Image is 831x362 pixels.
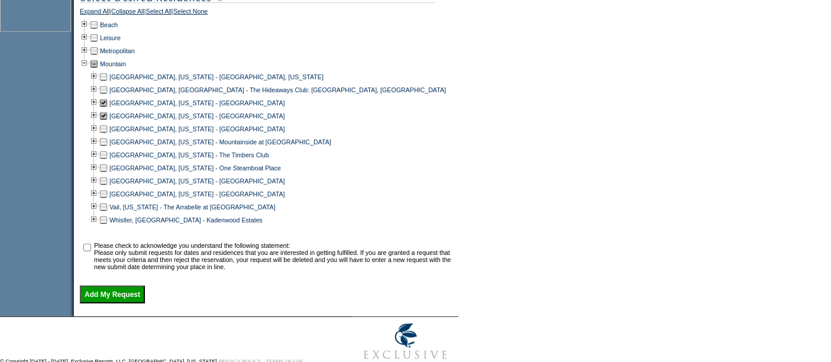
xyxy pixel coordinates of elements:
a: Expand All [80,8,109,18]
a: [GEOGRAPHIC_DATA], [US_STATE] - [GEOGRAPHIC_DATA] [109,125,285,132]
a: Collapse All [111,8,144,18]
a: Vail, [US_STATE] - The Arrabelle at [GEOGRAPHIC_DATA] [109,203,276,211]
a: [GEOGRAPHIC_DATA], [GEOGRAPHIC_DATA] - The Hideaways Club: [GEOGRAPHIC_DATA], [GEOGRAPHIC_DATA] [109,86,446,93]
a: Metropolitan [100,47,135,54]
input: Add My Request [80,286,145,303]
a: [GEOGRAPHIC_DATA], [US_STATE] - [GEOGRAPHIC_DATA] [109,112,285,119]
a: Beach [100,21,118,28]
a: [GEOGRAPHIC_DATA], [US_STATE] - [GEOGRAPHIC_DATA] [109,99,285,106]
a: Select All [146,8,172,18]
a: Mountain [100,60,126,67]
a: [GEOGRAPHIC_DATA], [US_STATE] - The Timbers Club [109,151,269,159]
a: Leisure [100,34,121,41]
a: Whistler, [GEOGRAPHIC_DATA] - Kadenwood Estates [109,216,263,224]
a: Select None [173,8,208,18]
td: Please check to acknowledge you understand the following statement: Please only submit requests f... [94,242,454,270]
a: [GEOGRAPHIC_DATA], [US_STATE] - [GEOGRAPHIC_DATA], [US_STATE] [109,73,324,80]
a: [GEOGRAPHIC_DATA], [US_STATE] - Mountainside at [GEOGRAPHIC_DATA] [109,138,331,146]
a: [GEOGRAPHIC_DATA], [US_STATE] - [GEOGRAPHIC_DATA] [109,177,285,185]
a: [GEOGRAPHIC_DATA], [US_STATE] - [GEOGRAPHIC_DATA] [109,190,285,198]
div: | | | [80,8,455,18]
a: [GEOGRAPHIC_DATA], [US_STATE] - One Steamboat Place [109,164,281,172]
